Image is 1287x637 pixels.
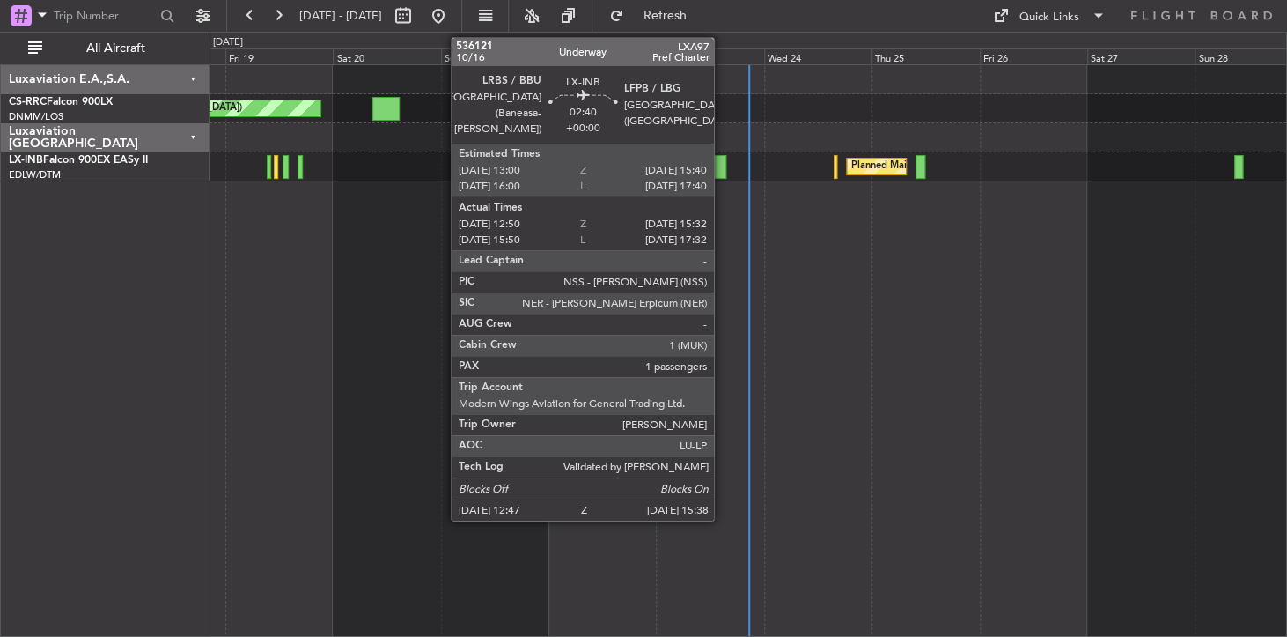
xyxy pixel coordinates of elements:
button: Refresh [601,2,707,30]
div: Fri 19 [225,48,333,64]
a: EDLW/DTM [9,168,61,181]
div: Thu 25 [871,48,979,64]
span: LX-INB [9,155,43,166]
span: Refresh [628,10,702,22]
a: CS-RRCFalcon 900LX [9,97,113,107]
div: Sat 27 [1087,48,1195,64]
div: Wed 24 [764,48,871,64]
button: All Aircraft [19,34,191,63]
button: Quick Links [984,2,1114,30]
span: CS-RRC [9,97,47,107]
div: Fri 26 [980,48,1087,64]
a: LX-INBFalcon 900EX EASy II [9,155,148,166]
input: Trip Number [54,3,155,29]
div: [DATE] [213,35,243,50]
div: Sat 20 [333,48,440,64]
div: Quick Links [1019,9,1079,26]
span: [DATE] - [DATE] [299,8,382,24]
div: Planned Maint [GEOGRAPHIC_DATA] ([GEOGRAPHIC_DATA]) [851,153,1129,180]
div: Tue 23 [656,48,763,64]
a: DNMM/LOS [9,110,63,123]
span: All Aircraft [46,42,186,55]
div: Mon 22 [548,48,656,64]
div: Sun 21 [441,48,548,64]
